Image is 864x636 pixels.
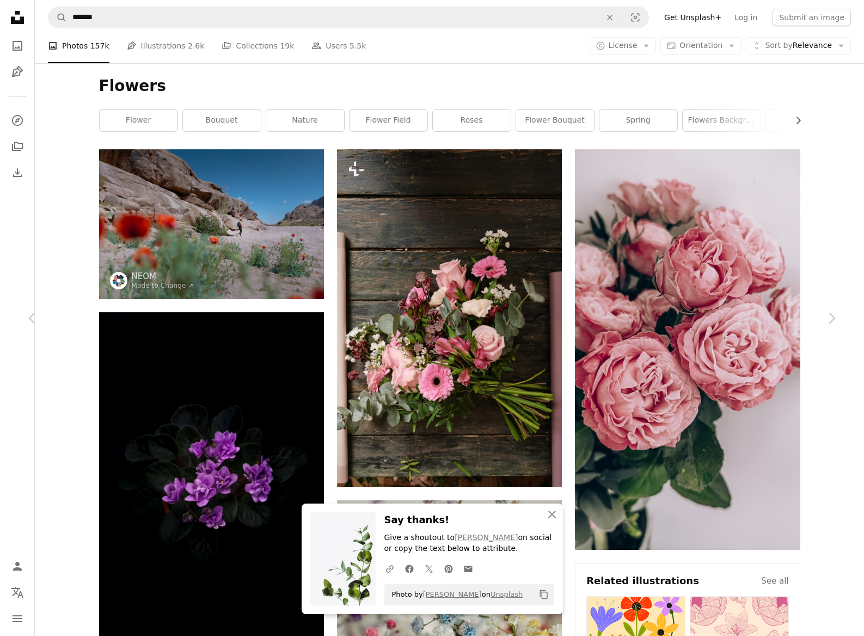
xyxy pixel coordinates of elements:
[311,28,366,63] a: Users 5.5k
[516,110,594,131] a: flower bouquet
[419,558,439,579] a: Share on Twitter
[7,582,28,603] button: Language
[384,512,554,528] h3: Say thanks!
[761,574,788,587] a: See all
[7,110,28,131] a: Explore
[188,40,204,52] span: 2.6k
[350,110,427,131] a: flower field
[99,476,324,486] a: closeup photography of purple-petaled flower
[439,558,458,579] a: Share on Pinterest
[7,608,28,629] button: Menu
[127,28,205,63] a: Illustrations 2.6k
[48,7,67,28] button: Search Unsplash
[132,282,194,289] a: Made to Change ↗
[535,585,553,604] button: Copy to clipboard
[400,558,419,579] a: Share on Facebook
[387,586,523,603] span: Photo by on
[99,149,324,299] img: a man standing in the middle of a desert
[765,40,832,51] span: Relevance
[598,7,622,28] button: Clear
[280,40,294,52] span: 19k
[7,61,28,83] a: Illustrations
[7,136,28,158] a: Collections
[491,590,523,598] a: Unsplash
[765,41,792,50] span: Sort by
[658,9,728,26] a: Get Unsplash+
[609,41,638,50] span: License
[99,219,324,229] a: a man standing in the middle of a desert
[433,110,511,131] a: roses
[728,9,764,26] a: Log in
[746,37,851,54] button: Sort byRelevance
[660,37,742,54] button: Orientation
[423,590,482,598] a: [PERSON_NAME]
[788,110,800,131] button: scroll list to the right
[100,110,177,131] a: flower
[350,40,366,52] span: 5.5k
[575,344,800,354] a: pink roses in close up photography
[679,41,722,50] span: Orientation
[7,162,28,184] a: Download History
[7,555,28,577] a: Log in / Sign up
[7,35,28,57] a: Photos
[337,313,562,323] a: a bouquet of flowers sitting on top of a wooden table
[622,7,648,28] button: Visual search
[766,110,844,131] a: rose
[384,532,554,554] p: Give a shoutout to on social or copy the text below to attribute.
[590,37,657,54] button: License
[458,558,478,579] a: Share over email
[683,110,761,131] a: flowers background
[575,149,800,550] img: pink roses in close up photography
[183,110,261,131] a: bouquet
[99,76,800,96] h1: Flowers
[110,272,127,289] img: Go to NEOM's profile
[773,9,851,26] button: Submit an image
[48,7,649,28] form: Find visuals sitewide
[222,28,294,63] a: Collections 19k
[132,271,194,282] a: NEOM
[455,533,518,542] a: [PERSON_NAME]
[266,110,344,131] a: nature
[586,574,699,587] h4: Related illustrations
[599,110,677,131] a: spring
[337,149,562,487] img: a bouquet of flowers sitting on top of a wooden table
[799,266,864,371] a: Next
